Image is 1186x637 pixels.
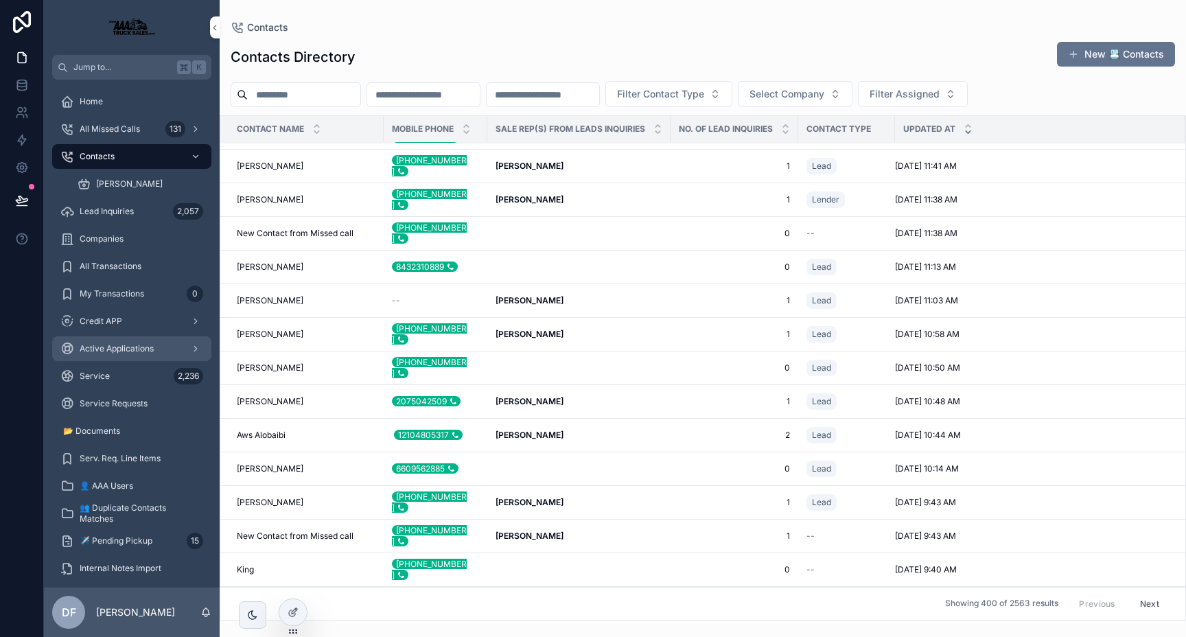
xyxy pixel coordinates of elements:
[392,262,458,272] div: 8432310889
[812,295,831,306] span: Lead
[496,295,563,305] strong: [PERSON_NAME]
[496,396,563,406] strong: [PERSON_NAME]
[52,55,211,80] button: Jump to...K
[392,124,454,135] span: Mobile Phone
[496,194,563,205] strong: [PERSON_NAME]
[80,453,161,464] span: Serv. Req. Line Items
[52,391,211,416] a: Service Requests
[749,87,824,101] span: Select Company
[806,259,837,275] a: Lead
[63,426,120,437] span: 📂 Documents
[679,228,790,239] a: 0
[895,295,1169,306] a: [DATE] 11:03 AM
[73,62,172,73] span: Jump to...
[679,564,790,575] a: 0
[80,343,154,354] span: Active Applications
[496,430,563,440] strong: [PERSON_NAME]
[237,430,286,441] span: Aws Alobaibi
[806,158,837,174] a: Lead
[237,161,375,172] a: [PERSON_NAME]
[806,189,887,211] a: Lender
[80,96,103,107] span: Home
[52,364,211,389] a: Service2,236
[679,497,790,508] a: 1
[392,189,467,210] div: [PHONE_NUMBER]
[392,525,467,546] div: [PHONE_NUMBER]
[187,533,203,549] div: 15
[496,497,662,508] a: [PERSON_NAME]
[231,21,288,34] a: Contacts
[237,329,375,340] a: [PERSON_NAME]
[237,531,353,542] span: New Contact from Missed call
[237,362,375,373] a: [PERSON_NAME]
[806,424,887,446] a: Lead
[895,161,957,172] span: [DATE] 11:41 AM
[237,564,254,575] span: King
[496,396,662,407] a: [PERSON_NAME]
[52,501,211,526] a: 👥 Duplicate Contacts Matches
[237,362,303,373] span: [PERSON_NAME]
[52,309,211,334] a: Credit APP
[392,155,467,176] div: [PHONE_NUMBER]
[945,599,1058,610] span: Showing 400 of 2563 results
[80,316,122,327] span: Credit APP
[679,295,790,306] a: 1
[806,564,887,575] a: --
[895,564,1169,575] a: [DATE] 9:40 AM
[895,161,1169,172] a: [DATE] 11:41 AM
[895,262,956,273] span: [DATE] 11:13 AM
[806,192,845,208] a: Lender
[392,396,479,407] a: 2075042509
[392,222,479,244] a: [PHONE_NUMBER]
[392,295,400,306] span: --
[895,463,1169,474] a: [DATE] 10:14 AM
[52,227,211,251] a: Companies
[895,430,961,441] span: [DATE] 10:44 AM
[679,531,790,542] a: 1
[895,531,1169,542] a: [DATE] 9:43 AM
[812,161,831,172] span: Lead
[392,430,479,441] a: 12104805317
[679,396,790,407] a: 1
[903,124,955,135] span: Updated at
[187,286,203,302] div: 0
[392,559,479,581] a: [PHONE_NUMBER]
[392,222,467,244] div: [PHONE_NUMBER]
[237,463,303,474] span: [PERSON_NAME]
[52,117,211,141] a: All Missed Calls131
[52,254,211,279] a: All Transactions
[895,228,957,239] span: [DATE] 11:38 AM
[496,531,563,541] strong: [PERSON_NAME]
[392,357,479,379] a: [PHONE_NUMBER]
[392,525,479,547] a: [PHONE_NUMBER]
[237,295,303,306] span: [PERSON_NAME]
[806,290,887,312] a: Lead
[80,371,110,382] span: Service
[806,531,815,542] span: --
[812,430,831,441] span: Lead
[496,194,662,205] a: [PERSON_NAME]
[392,295,479,306] a: --
[392,559,467,580] div: [PHONE_NUMBER]
[237,194,303,205] span: [PERSON_NAME]
[496,124,645,135] span: Sale Rep(s) from Leads Inquiries
[69,172,211,196] a: [PERSON_NAME]
[895,329,1169,340] a: [DATE] 10:58 AM
[392,396,461,406] div: 2075042509
[858,81,968,107] button: Select Button
[80,261,141,272] span: All Transactions
[392,463,458,474] div: 6609562885
[806,357,887,379] a: Lead
[895,362,960,373] span: [DATE] 10:50 AM
[80,151,115,162] span: Contacts
[496,329,662,340] a: [PERSON_NAME]
[52,281,211,306] a: My Transactions0
[895,396,960,407] span: [DATE] 10:48 AM
[812,262,831,273] span: Lead
[895,396,1169,407] a: [DATE] 10:48 AM
[52,144,211,169] a: Contacts
[679,430,790,441] span: 2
